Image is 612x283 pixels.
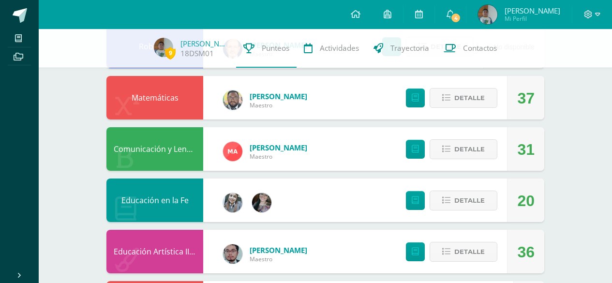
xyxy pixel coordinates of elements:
span: Detalle [454,89,485,107]
span: Actividades [320,43,359,53]
img: 712781701cd376c1a616437b5c60ae46.png [223,90,242,110]
span: [PERSON_NAME] [250,91,307,101]
div: 37 [517,76,535,120]
div: Matemáticas [106,76,203,119]
div: Educación en la Fe [106,179,203,222]
span: [PERSON_NAME] [250,143,307,152]
span: Trayectoria [390,43,429,53]
div: Comunicación y Lenguaje, Idioma Español [106,127,203,171]
span: Mi Perfil [505,15,560,23]
div: Educación Artística II, Artes Plásticas [106,230,203,273]
a: Actividades [297,29,366,68]
button: Detalle [430,191,497,210]
a: 18DSM01 [180,48,214,59]
a: Trayectoria [366,29,436,68]
img: 5fac68162d5e1b6fbd390a6ac50e103d.png [223,244,242,264]
span: Punteos [262,43,289,53]
span: [PERSON_NAME] [250,245,307,255]
a: Punteos [236,29,297,68]
div: 31 [517,128,535,171]
span: Detalle [454,243,485,261]
img: cba4c69ace659ae4cf02a5761d9a2473.png [223,193,242,212]
div: 20 [517,179,535,223]
img: e5f5415043d7c88c5c500c2031736f8c.png [154,38,173,57]
span: Contactos [463,43,497,53]
span: 4 [450,13,461,23]
span: [PERSON_NAME] [505,6,560,15]
span: Detalle [454,140,485,158]
div: 36 [517,230,535,274]
img: e5f5415043d7c88c5c500c2031736f8c.png [478,5,497,24]
span: Maestro [250,255,307,263]
button: Detalle [430,139,497,159]
span: 9 [165,47,176,59]
span: Detalle [454,192,485,209]
a: Contactos [436,29,504,68]
img: 8322e32a4062cfa8b237c59eedf4f548.png [252,193,271,212]
button: Detalle [430,242,497,262]
span: Maestro [250,152,307,161]
button: Detalle [430,88,497,108]
img: 0fd6451cf16eae051bb176b5d8bc5f11.png [223,142,242,161]
span: Maestro [250,101,307,109]
a: [PERSON_NAME] [180,39,229,48]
